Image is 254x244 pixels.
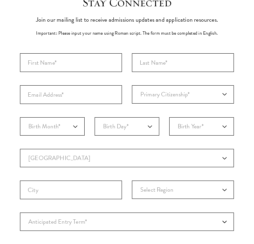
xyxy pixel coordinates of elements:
input: Email Address* [20,85,122,104]
select: Month [20,117,85,136]
input: First Name* [20,53,122,72]
select: Year [169,117,234,136]
div: Last Name (Family Name)* [132,53,234,72]
p: Important: Please input your name using Roman script. The form must be completed in English. [36,30,218,37]
div: Birthdate* [20,117,234,149]
input: Last Name* [132,53,234,72]
p: Join our mailing list to receive admissions updates and application resources. [36,15,218,25]
input: City [20,181,122,199]
select: Day [95,117,159,136]
div: Primary Citizenship* [132,85,234,104]
div: Anticipated Entry Term* [20,213,234,231]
